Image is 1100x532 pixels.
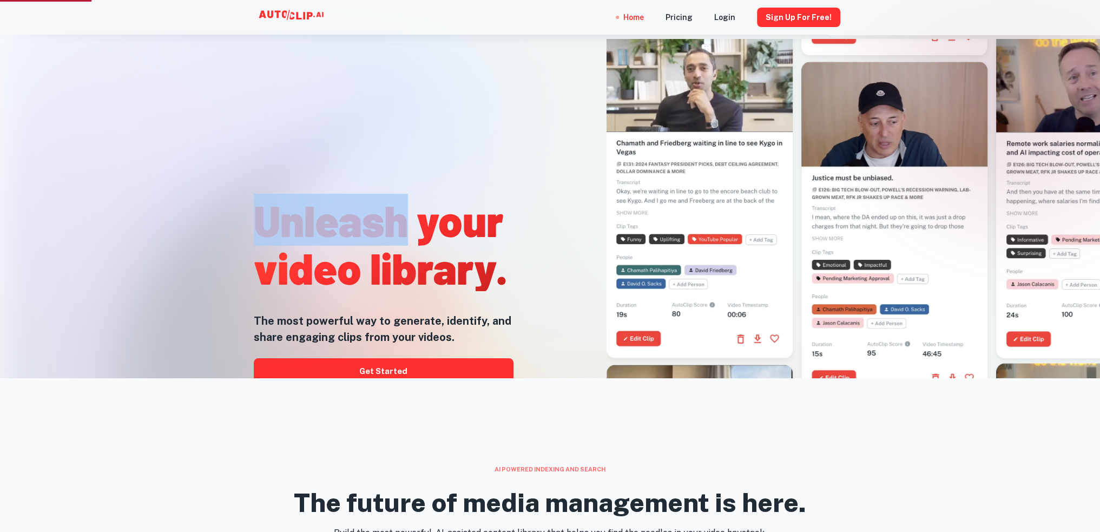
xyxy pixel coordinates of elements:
h5: The most powerful way to generate, identify, and share engaging clips from your videos. [254,313,513,345]
button: Sign Up for free! [757,8,840,27]
h1: Unleash your video library. [254,196,513,291]
h2: The future of media management is here. [294,487,806,518]
div: AI powered indexing and search [239,465,862,474]
a: Get Started [254,358,513,384]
